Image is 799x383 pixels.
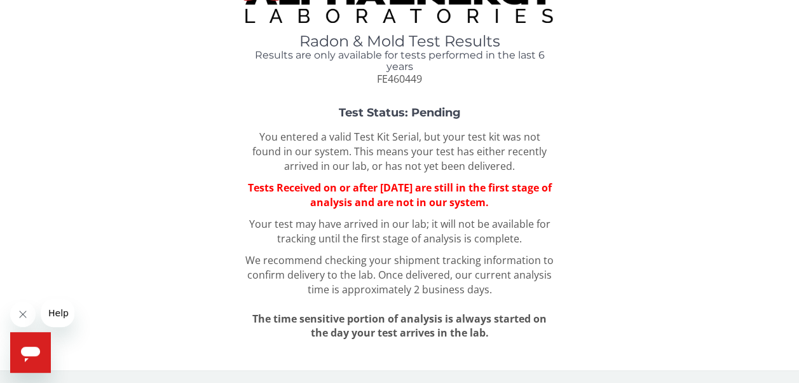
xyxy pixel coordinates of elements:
p: You entered a valid Test Kit Serial, but your test kit was not found in our system. This means yo... [243,130,556,174]
iframe: Close message [10,302,36,327]
span: Once delivered, our current analysis time is approximately 2 business days. [307,268,552,296]
strong: Test Status: Pending [338,106,460,120]
span: FE460449 [377,72,422,86]
h4: Results are only available for tests performed in the last 6 years [243,50,556,72]
h1: Radon & Mold Test Results [243,33,556,50]
p: Your test may have arrived in our lab; it will not be available for tracking until the first stag... [243,217,556,246]
span: The time sensitive portion of analysis is always started on the day your test arrives in the lab. [252,312,547,340]
span: Tests Received on or after [DATE] are still in the first stage of analysis and are not in our sys... [247,181,551,209]
span: We recommend checking your shipment tracking information to confirm delivery to the lab. [245,253,554,282]
iframe: Button to launch messaging window [10,332,51,373]
iframe: Message from company [41,299,74,327]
